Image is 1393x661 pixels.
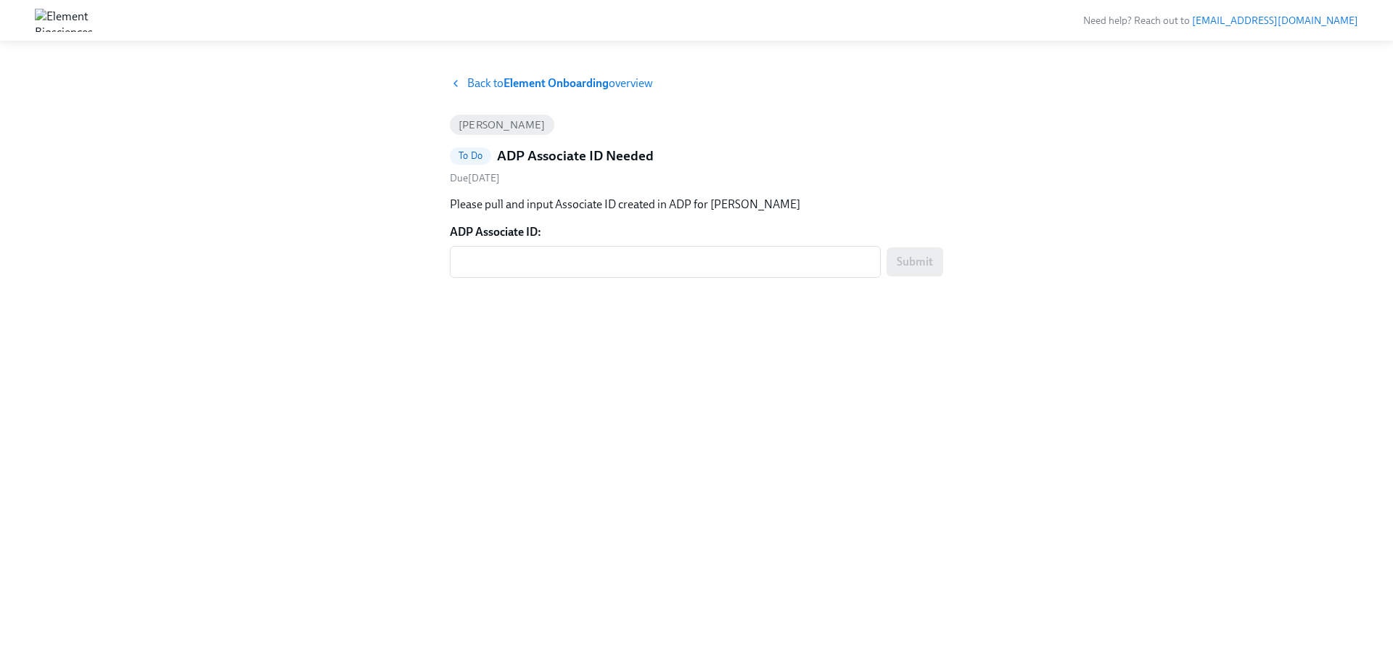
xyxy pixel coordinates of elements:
span: [PERSON_NAME] [450,120,554,131]
span: Need help? Reach out to [1083,15,1358,27]
label: ADP Associate ID: [450,224,943,240]
span: To Do [450,150,491,161]
a: Back toElement Onboardingoverview [450,75,943,91]
h5: ADP Associate ID Needed [497,147,654,165]
p: Please pull and input Associate ID created in ADP for [PERSON_NAME] [450,197,943,213]
a: [EMAIL_ADDRESS][DOMAIN_NAME] [1192,15,1358,27]
strong: Element Onboarding [504,76,609,90]
img: Element Biosciences [35,9,93,32]
span: Back to overview [467,75,653,91]
span: Wednesday, September 17th 2025, 9:00 am [450,172,500,184]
